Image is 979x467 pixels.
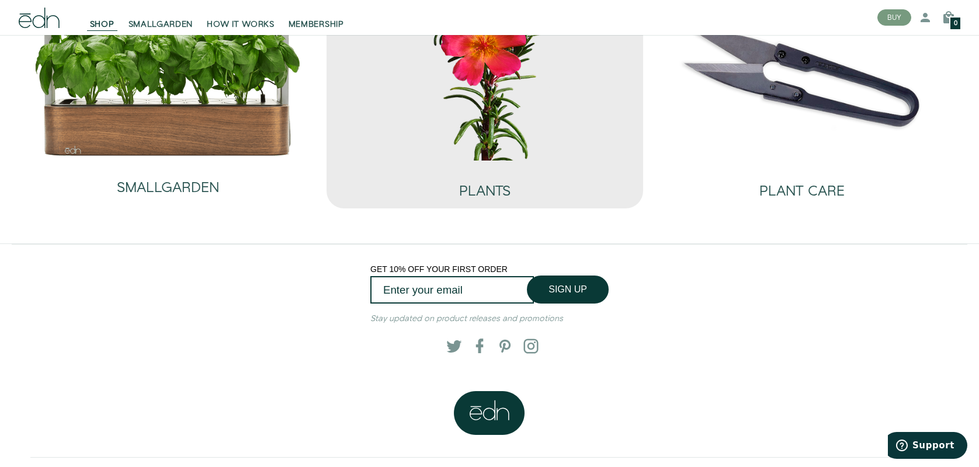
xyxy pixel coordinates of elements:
a: PLANTS [336,161,634,208]
span: SMALLGARDEN [129,19,193,30]
h2: PLANT CARE [759,184,845,199]
span: MEMBERSHIP [289,19,344,30]
span: GET 10% OFF YOUR FIRST ORDER [370,264,508,274]
h2: SMALLGARDEN [117,180,219,196]
span: HOW IT WORKS [207,19,274,30]
a: HOW IT WORKS [200,5,281,30]
input: Enter your email [370,276,534,304]
h2: PLANTS [459,184,511,199]
a: SHOP [83,5,121,30]
span: SHOP [90,19,114,30]
button: SIGN UP [527,276,609,304]
iframe: Opens a widget where you can find more information [888,432,967,461]
a: SMALLGARDEN [34,157,303,205]
a: SMALLGARDEN [121,5,200,30]
span: 0 [954,20,957,27]
button: BUY [877,9,911,26]
a: PLANT CARE [652,161,951,208]
a: MEMBERSHIP [282,5,351,30]
em: Stay updated on product releases and promotions [370,313,563,325]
